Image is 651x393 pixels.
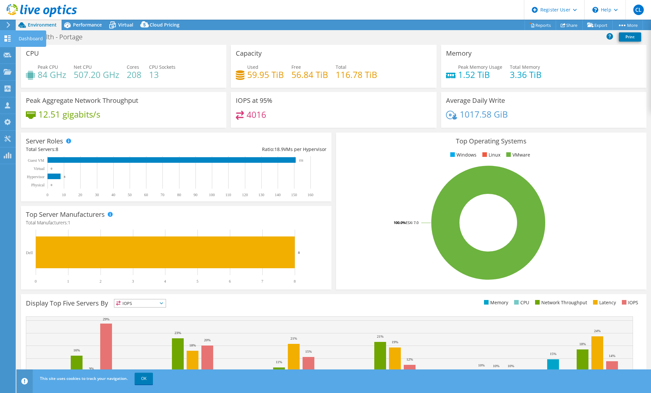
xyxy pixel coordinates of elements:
[620,299,638,306] li: IOPS
[294,279,296,284] text: 8
[135,373,153,384] a: OK
[128,193,132,197] text: 50
[446,97,505,104] h3: Average Daily Write
[95,193,99,197] text: 30
[341,138,642,145] h3: Top Operating Systems
[38,111,100,118] h4: 12.51 gigabits/s
[74,71,119,78] h4: 507.20 GHz
[15,30,46,47] div: Dashboard
[525,20,556,30] a: Reports
[305,349,312,353] text: 15%
[51,167,52,170] text: 0
[189,343,196,347] text: 18%
[26,50,39,57] h3: CPU
[591,299,616,306] li: Latency
[458,64,502,70] span: Peak Memory Usage
[291,71,328,78] h4: 56.84 TiB
[78,193,82,197] text: 20
[132,279,134,284] text: 3
[505,151,530,159] li: VMware
[275,193,281,197] text: 140
[68,219,70,226] span: 1
[510,71,542,78] h4: 3.36 TiB
[242,193,248,197] text: 120
[579,342,586,346] text: 18%
[38,71,66,78] h4: 84 GHz
[225,193,231,197] text: 110
[38,64,58,70] span: Peak CPU
[299,159,304,162] text: 151
[26,146,176,153] div: Total Servers:
[144,193,148,197] text: 60
[89,366,94,370] text: 9%
[582,20,613,30] a: Export
[236,50,262,57] h3: Capacity
[291,64,301,70] span: Free
[149,71,176,78] h4: 13
[508,364,514,368] text: 10%
[127,64,139,70] span: Cores
[177,193,181,197] text: 80
[26,219,326,226] h4: Total Manufacturers:
[127,71,141,78] h4: 208
[67,279,69,284] text: 1
[27,175,45,179] text: Hypervisor
[533,299,587,306] li: Network Throughput
[26,251,33,255] text: Dell
[114,299,166,307] span: IOPS
[377,334,383,338] text: 21%
[633,5,644,15] span: CL
[34,166,45,171] text: Virtual
[46,193,48,197] text: 0
[56,146,58,152] span: 8
[291,193,297,197] text: 150
[406,220,418,225] tspan: ESXi 7.0
[276,360,282,364] text: 11%
[394,220,406,225] tspan: 100.0%
[247,71,284,78] h4: 59.95 TiB
[247,111,266,118] h4: 4016
[594,329,601,333] text: 24%
[450,369,455,373] text: 8%
[592,7,598,13] svg: \n
[204,338,211,342] text: 20%
[51,183,52,187] text: 0
[493,364,499,368] text: 10%
[336,71,377,78] h4: 116.78 TiB
[290,336,297,340] text: 21%
[111,193,115,197] text: 40
[550,352,556,356] text: 15%
[229,279,231,284] text: 6
[31,183,45,187] text: Physical
[35,279,37,284] text: 0
[478,363,485,367] text: 10%
[40,376,128,381] span: This site uses cookies to track your navigation.
[307,193,313,197] text: 160
[258,193,264,197] text: 130
[118,22,133,28] span: Virtual
[406,357,413,361] text: 12%
[336,64,346,70] span: Total
[73,348,80,352] text: 16%
[261,279,263,284] text: 7
[446,50,472,57] h3: Memory
[73,22,102,28] span: Performance
[194,193,197,197] text: 90
[481,151,500,159] li: Linux
[28,22,57,28] span: Environment
[274,146,284,152] span: 18.9
[612,20,643,30] a: More
[21,33,93,41] h1: UP Health - Portage
[28,158,44,163] text: Guest VM
[298,251,300,254] text: 8
[26,211,105,218] h3: Top Server Manufacturers
[247,64,258,70] span: Used
[458,71,502,78] h4: 1.52 TiB
[150,22,179,28] span: Cloud Pricing
[175,331,181,335] text: 23%
[209,193,215,197] text: 100
[619,32,641,42] a: Print
[103,317,109,321] text: 29%
[164,279,166,284] text: 4
[64,175,65,178] text: 8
